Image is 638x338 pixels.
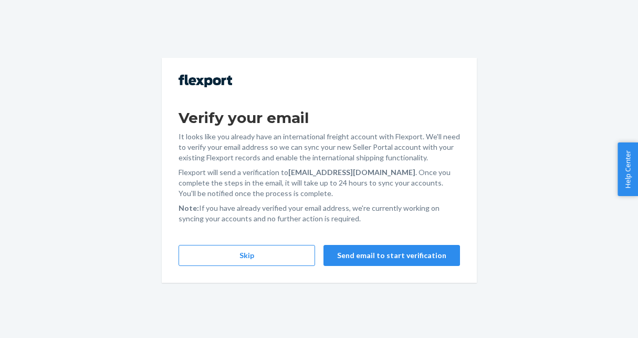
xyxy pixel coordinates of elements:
[179,131,460,163] p: It looks like you already have an international freight account with Flexport. We'll need to veri...
[288,168,415,177] strong: [EMAIL_ADDRESS][DOMAIN_NAME]
[618,142,638,196] button: Help Center
[179,203,460,224] p: If you have already verified your email address, we're currently working on syncing your accounts...
[179,75,232,87] img: Flexport logo
[323,245,460,266] button: Send email to start verification
[179,108,460,127] h1: Verify your email
[179,245,315,266] button: Skip
[179,167,460,199] p: Flexport will send a verification to . Once you complete the steps in the email, it will take up ...
[179,203,199,212] strong: Note:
